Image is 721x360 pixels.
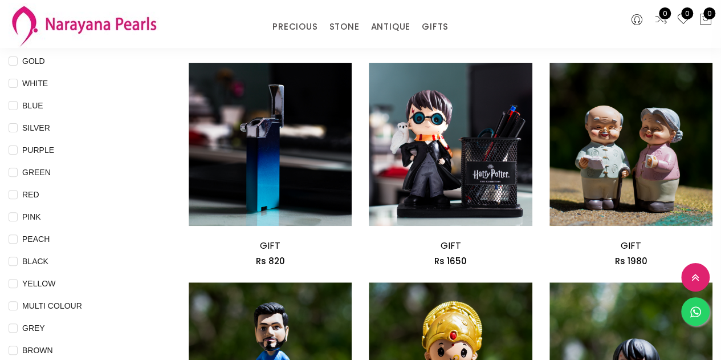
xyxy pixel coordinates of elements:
[260,239,280,252] a: GIFT
[434,255,467,267] span: Rs 1650
[18,277,60,290] span: YELLOW
[422,18,449,35] a: GIFTS
[18,255,53,268] span: BLACK
[256,255,285,267] span: Rs 820
[18,344,58,357] span: BROWN
[614,255,647,267] span: Rs 1980
[18,211,46,223] span: PINK
[703,7,715,19] span: 0
[18,322,50,334] span: GREY
[18,99,48,112] span: BLUE
[699,13,712,27] button: 0
[272,18,317,35] a: PRECIOUS
[654,13,668,27] a: 0
[659,7,671,19] span: 0
[18,188,44,201] span: RED
[18,55,50,67] span: GOLD
[681,7,693,19] span: 0
[18,122,55,134] span: SILVER
[18,300,87,312] span: MULTI COLOUR
[621,239,641,252] a: GIFT
[18,233,54,245] span: PEACH
[329,18,359,35] a: STONE
[441,239,461,252] a: GIFT
[18,166,55,179] span: GREEN
[677,13,690,27] a: 0
[18,77,52,90] span: WHITE
[18,144,59,156] span: PURPLE
[370,18,410,35] a: ANTIQUE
